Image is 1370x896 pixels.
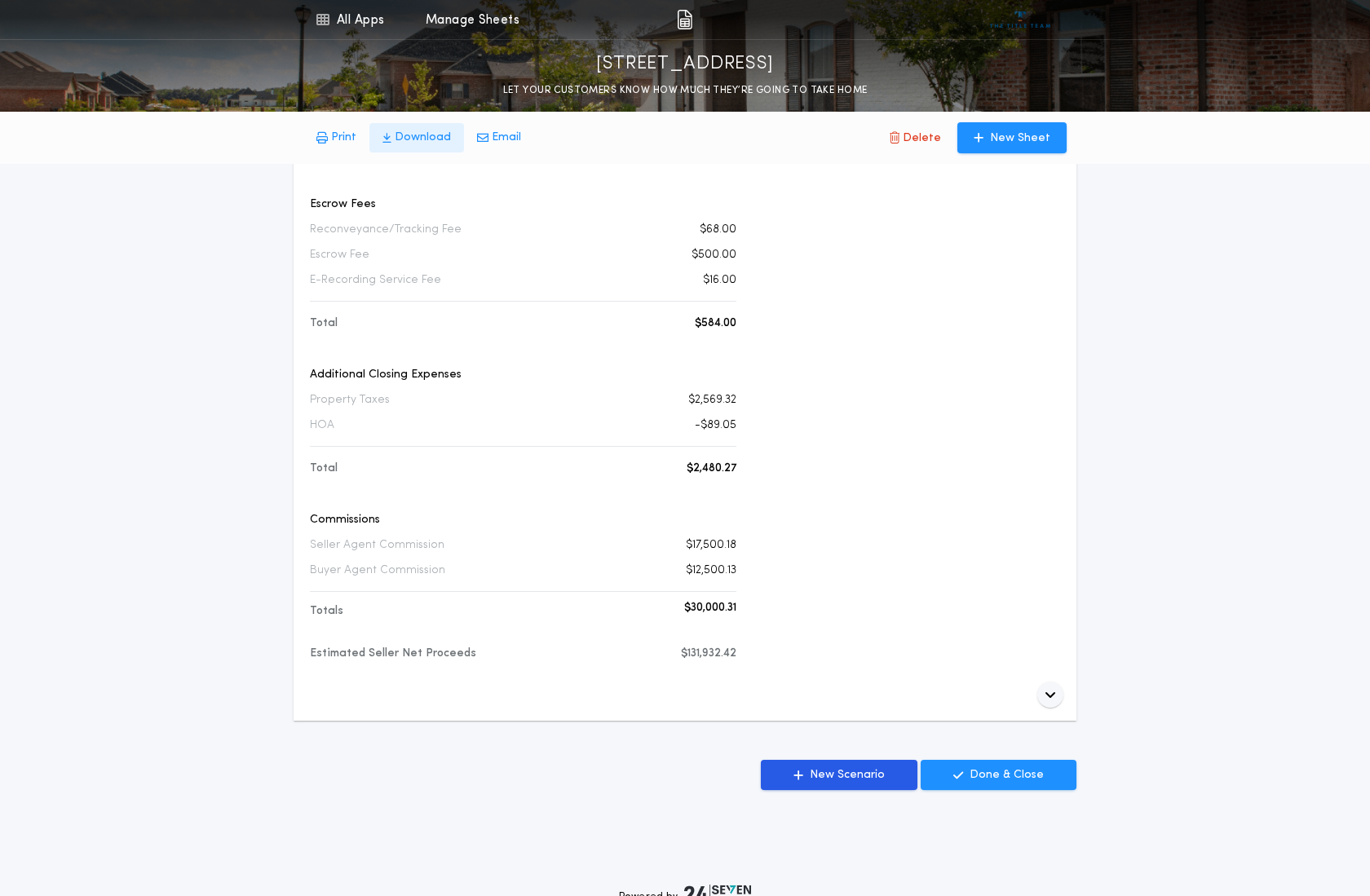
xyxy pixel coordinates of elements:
p: Estimated Seller Net Proceeds [310,646,476,662]
button: Print [303,123,369,152]
button: Download [369,123,464,152]
p: Additional Closing Expenses [310,367,736,383]
p: Escrow Fee [310,247,369,263]
p: E-Recording Service Fee [310,272,441,289]
p: $30,000.31 [684,600,736,616]
button: Email [464,123,534,152]
button: Delete [877,122,954,153]
p: Reconveyance/Tracking Fee [310,222,462,238]
p: Property Taxes [310,392,390,408]
p: New Scenario [810,767,885,783]
p: Seller Agent Commission [310,537,444,554]
button: Done & Close [921,760,1076,790]
p: $17,500.18 [686,537,736,554]
p: Totals [310,603,343,620]
p: Delete [903,130,941,147]
p: $584.00 [695,316,736,332]
p: Escrow Fees [310,196,736,213]
p: Download [395,130,451,146]
p: $12,500.13 [686,563,736,579]
p: Email [492,130,521,146]
p: $2,480.27 [687,461,736,477]
p: $2,569.32 [688,392,736,408]
p: Buyer Agent Commission [310,563,445,579]
button: New Scenario [761,760,917,790]
p: New Sheet [990,130,1050,147]
p: [STREET_ADDRESS] [596,51,774,77]
p: HOA [310,417,334,434]
p: $16.00 [703,272,736,289]
p: Done & Close [970,767,1044,783]
p: Print [331,130,356,146]
p: Commissions [310,512,736,528]
p: -$89.05 [695,417,736,434]
button: New Sheet [957,122,1067,153]
img: img [677,10,692,29]
p: $131,932.42 [681,646,736,662]
p: Total [310,316,338,332]
p: $500.00 [692,247,736,263]
img: vs-icon [990,11,1051,28]
p: LET YOUR CUSTOMERS KNOW HOW MUCH THEY’RE GOING TO TAKE HOME [503,82,868,99]
p: Total [310,461,338,477]
p: $68.00 [700,222,736,238]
